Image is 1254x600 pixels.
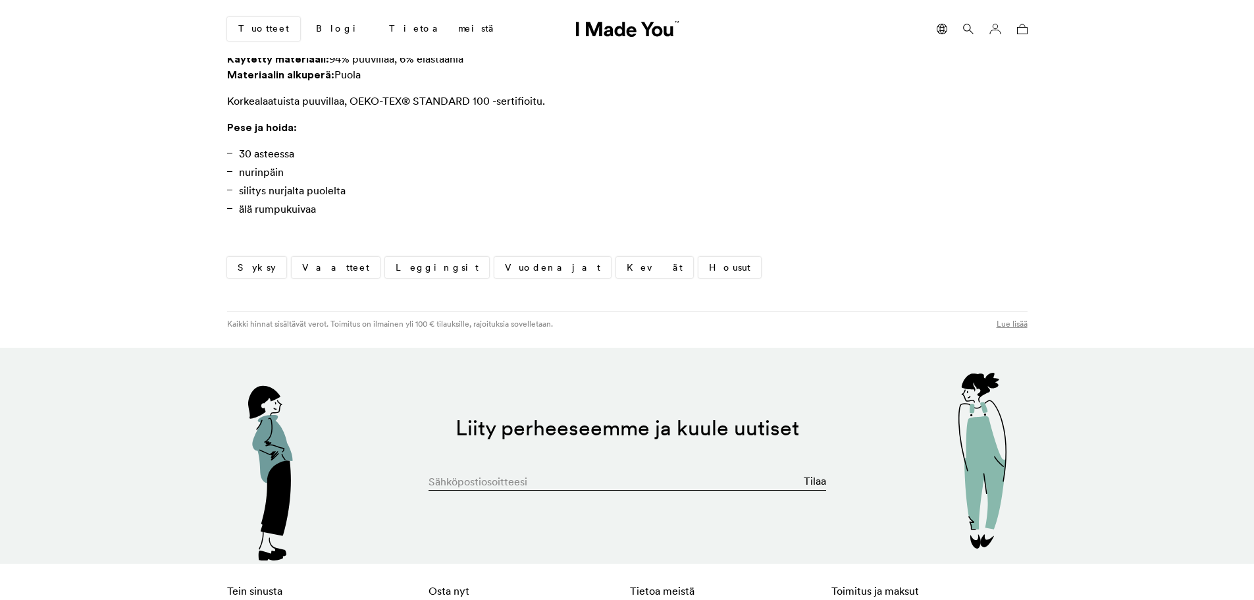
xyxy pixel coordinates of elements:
[804,474,826,487] font: Tilaa
[302,261,369,273] font: Vaatteet
[227,584,282,597] font: Tein sinusta
[239,184,346,197] font: silitys nurjalta puolelta
[396,261,479,273] font: Leggingsit
[429,584,469,597] a: Osta nyt
[505,261,600,273] font: Vuodenajat
[227,68,334,81] font: Materiaalin alkuperä:
[227,257,286,278] a: Syksy
[238,22,289,34] font: Tuotteet
[804,468,826,494] button: Tilaa
[379,18,506,40] a: Tietoa meistä
[389,22,495,34] font: Tietoa meistä
[709,261,750,273] font: Housut
[238,261,276,273] font: Syksy
[334,68,361,81] font: Puola
[239,202,316,215] font: älä rumpukuivaa
[997,318,1028,329] a: Lue lisää
[239,147,294,160] font: 30 asteessa
[227,319,553,329] font: Kaikki hinnat sisältävät verot. Toimitus on ilmainen yli 100 € tilauksille, rajoituksia sovelletaan.
[831,584,919,597] a: Toimitus ja maksut
[494,257,611,278] a: Vuodenajat
[292,257,380,278] a: Vaatteet
[698,257,761,278] a: Housut
[227,94,545,107] font: Korkealaatuista puuvillaa, OEKO-TEX® STANDARD 100 -sertifioitu.
[227,17,300,41] a: Tuotteet
[329,52,463,65] font: 94% puuvillaa, 6% elastaania
[305,18,373,40] a: Blogi
[239,165,284,178] font: nurinpäin
[627,261,683,273] font: Kevät
[227,52,329,65] font: Käytetty materiaali:
[997,319,1028,329] font: Lue lisää
[456,414,799,441] font: Liity perheeseemme ja kuule uutiset
[630,584,694,597] a: Tietoa meistä
[316,22,363,34] font: Blogi
[385,257,489,278] a: Leggingsit
[616,257,693,278] a: Kevät
[227,121,297,134] font: Pese ja hoida:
